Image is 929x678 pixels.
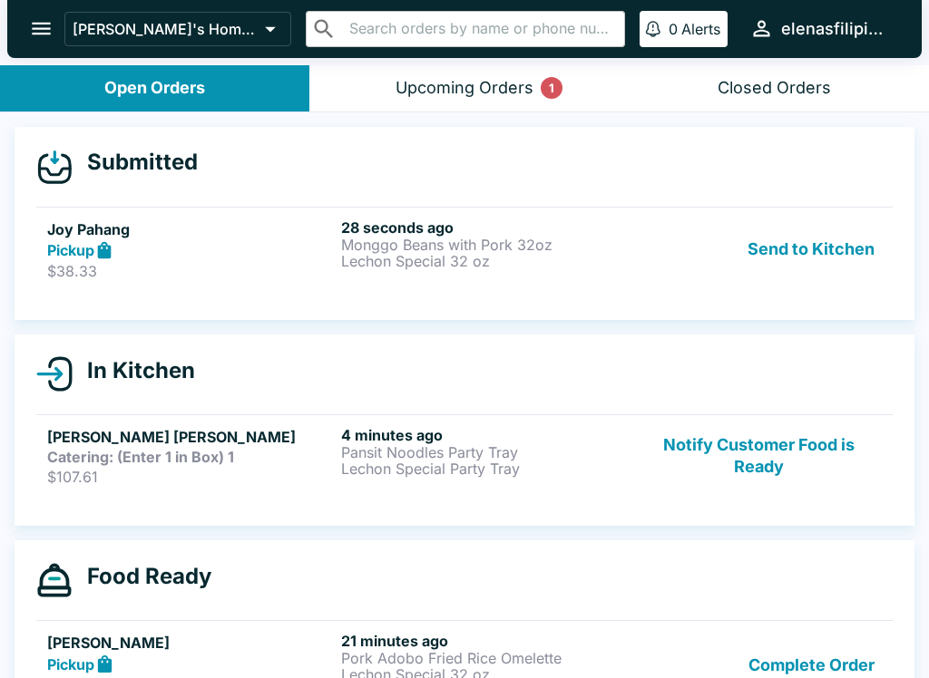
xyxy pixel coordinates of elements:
p: $107.61 [47,468,334,486]
p: 1 [549,79,554,97]
div: Open Orders [104,78,205,99]
button: Notify Customer Food is Ready [636,426,882,486]
h6: 4 minutes ago [341,426,628,444]
h5: Joy Pahang [47,218,334,240]
a: [PERSON_NAME] [PERSON_NAME]Catering: (Enter 1 in Box) 1$107.614 minutes agoPansit Noodles Party T... [36,414,893,497]
h4: In Kitchen [73,357,195,384]
div: Upcoming Orders [396,78,533,99]
div: Closed Orders [718,78,831,99]
strong: Catering: (Enter 1 in Box) 1 [47,448,234,466]
button: Send to Kitchen [740,218,882,281]
p: $38.33 [47,262,334,280]
button: [PERSON_NAME]'s Home of the Finest Filipino Foods [64,12,291,46]
p: Pork Adobo Fried Rice Omelette [341,650,628,666]
h5: [PERSON_NAME] [PERSON_NAME] [47,426,334,448]
a: Joy PahangPickup$38.3328 seconds agoMonggo Beans with Pork 32ozLechon Special 32 ozSend to Kitchen [36,207,893,292]
strong: Pickup [47,241,94,259]
p: Monggo Beans with Pork 32oz [341,237,628,253]
p: Lechon Special Party Tray [341,460,628,477]
p: Pansit Noodles Party Tray [341,444,628,460]
h4: Submitted [73,149,198,176]
h6: 21 minutes ago [341,632,628,650]
strong: Pickup [47,655,94,673]
p: [PERSON_NAME]'s Home of the Finest Filipino Foods [73,20,258,38]
p: Lechon Special 32 oz [341,253,628,269]
button: open drawer [18,5,64,52]
h6: 28 seconds ago [341,218,628,237]
h5: [PERSON_NAME] [47,632,334,654]
h4: Food Ready [73,563,211,590]
input: Search orders by name or phone number [344,16,617,42]
div: elenasfilipinofoods [781,18,893,40]
p: Alerts [681,20,720,38]
button: elenasfilipinofoods [742,9,900,48]
p: 0 [669,20,678,38]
